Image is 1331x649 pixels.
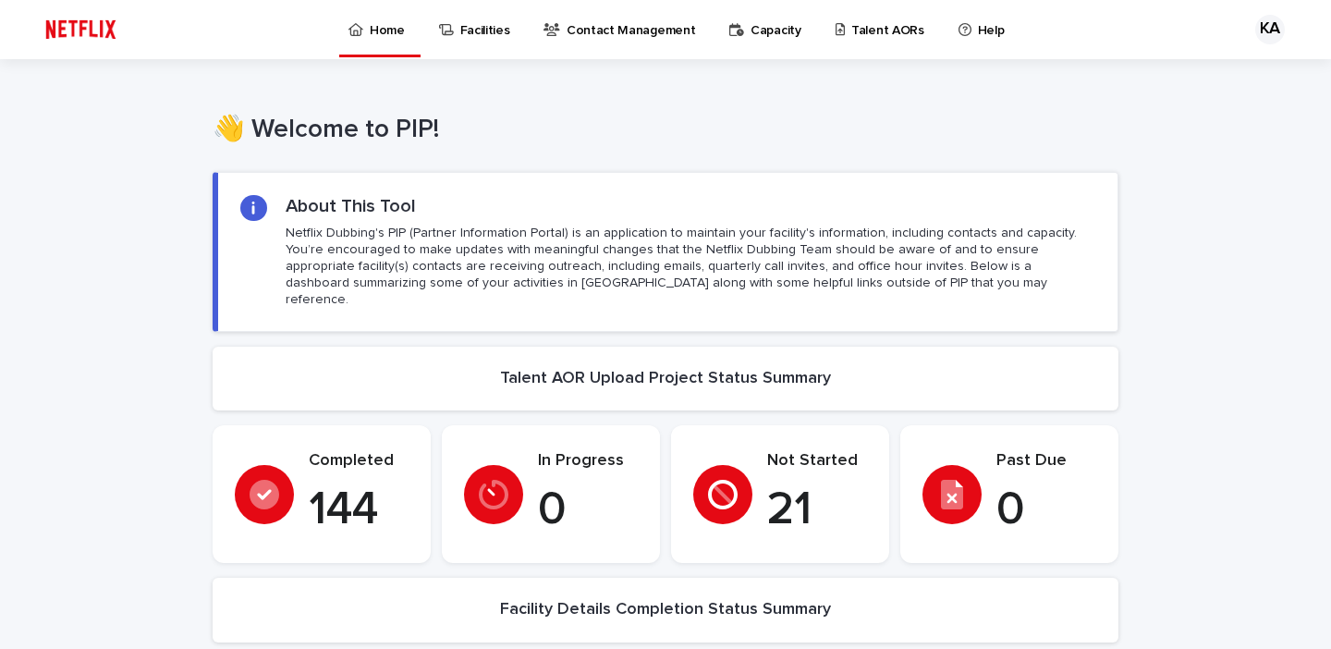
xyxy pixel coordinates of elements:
p: In Progress [538,451,638,471]
p: Netflix Dubbing's PIP (Partner Information Portal) is an application to maintain your facility's ... [286,225,1095,309]
p: 144 [309,483,409,538]
h2: About This Tool [286,195,416,217]
h2: Facility Details Completion Status Summary [500,600,831,620]
div: KA [1255,15,1285,44]
h1: 👋 Welcome to PIP! [213,115,1118,146]
img: ifQbXi3ZQGMSEF7WDB7W [37,11,125,48]
p: 0 [996,483,1096,538]
p: 21 [767,483,867,538]
p: Past Due [996,451,1096,471]
p: Completed [309,451,409,471]
p: Not Started [767,451,867,471]
p: 0 [538,483,638,538]
h2: Talent AOR Upload Project Status Summary [500,369,831,389]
